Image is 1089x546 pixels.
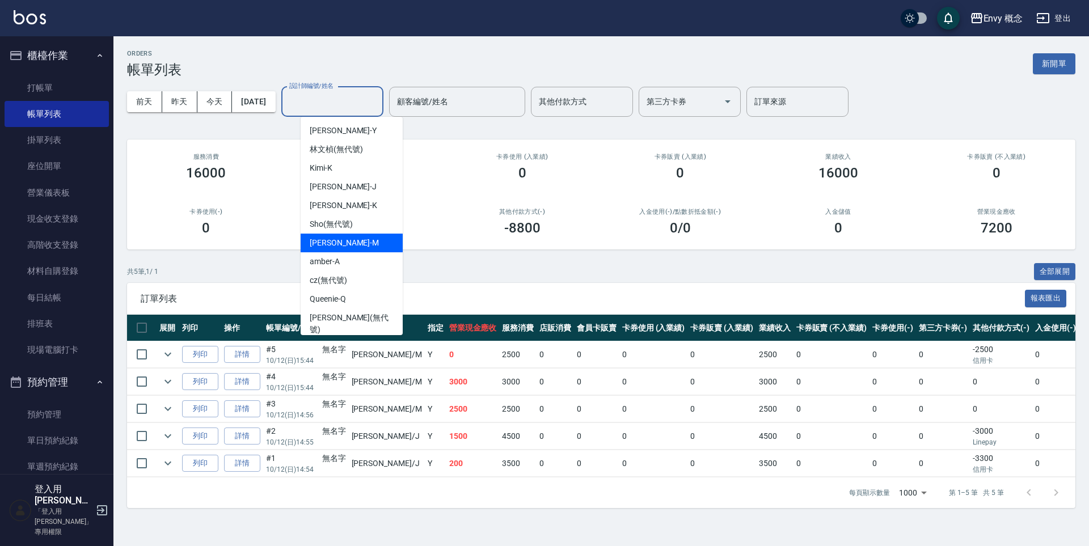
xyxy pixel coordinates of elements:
[446,450,500,477] td: 200
[1032,341,1079,368] td: 0
[869,450,916,477] td: 0
[266,383,316,393] p: 10/12 (日) 15:44
[289,82,334,90] label: 設計師編號/姓名
[221,315,263,341] th: 操作
[1033,53,1075,74] button: 新開單
[179,315,221,341] th: 列印
[965,7,1028,30] button: Envy 概念
[446,369,500,395] td: 3000
[263,341,319,368] td: #5
[263,396,319,422] td: #3
[5,285,109,311] a: 每日結帳
[537,315,574,341] th: 店販消費
[970,450,1032,477] td: -3300
[310,293,346,305] span: Queenie -Q
[894,477,931,508] div: 1000
[425,369,446,395] td: Y
[310,181,377,193] span: [PERSON_NAME] -J
[425,341,446,368] td: Y
[931,153,1062,160] h2: 卡券販賣 (不入業績)
[931,208,1062,215] h2: 營業現金應收
[349,396,425,422] td: [PERSON_NAME] /M
[537,369,574,395] td: 0
[537,341,574,368] td: 0
[687,396,756,422] td: 0
[141,293,1025,304] span: 訂單列表
[1032,8,1075,29] button: 登出
[425,396,446,422] td: Y
[970,369,1032,395] td: 0
[993,165,1001,181] h3: 0
[310,237,379,249] span: [PERSON_NAME] -M
[349,450,425,477] td: [PERSON_NAME] /J
[670,220,691,236] h3: 0 /0
[1032,423,1079,450] td: 0
[615,208,746,215] h2: 入金使用(-) /點數折抵金額(-)
[574,315,619,341] th: 會員卡販賣
[687,369,756,395] td: 0
[981,220,1012,236] h3: 7200
[756,396,793,422] td: 2500
[793,369,869,395] td: 0
[182,428,218,445] button: 列印
[499,315,537,341] th: 服務消費
[182,373,218,391] button: 列印
[5,75,109,101] a: 打帳單
[224,373,260,391] a: 詳情
[574,396,619,422] td: 0
[970,423,1032,450] td: -3000
[310,200,377,211] span: [PERSON_NAME] -K
[687,450,756,477] td: 0
[518,165,526,181] h3: 0
[162,91,197,112] button: 昨天
[310,125,377,137] span: [PERSON_NAME] -Y
[5,101,109,127] a: 帳單列表
[615,153,746,160] h2: 卡券販賣 (入業績)
[159,346,176,363] button: expand row
[756,450,793,477] td: 3500
[5,232,109,258] a: 高階收支登錄
[499,369,537,395] td: 3000
[322,344,346,355] div: 無名字
[687,423,756,450] td: 0
[159,428,176,445] button: expand row
[619,423,688,450] td: 0
[973,464,1029,475] p: 信用卡
[310,256,340,268] span: amber -A
[1032,450,1079,477] td: 0
[869,369,916,395] td: 0
[574,341,619,368] td: 0
[1025,293,1067,303] a: 報表匯出
[687,341,756,368] td: 0
[916,423,970,450] td: 0
[916,341,970,368] td: 0
[446,341,500,368] td: 0
[574,423,619,450] td: 0
[349,423,425,450] td: [PERSON_NAME] /J
[5,428,109,454] a: 單日預約紀錄
[349,341,425,368] td: [PERSON_NAME] /M
[1033,58,1075,69] a: 新開單
[263,423,319,450] td: #2
[127,50,181,57] h2: ORDERS
[793,396,869,422] td: 0
[793,423,869,450] td: 0
[973,437,1029,447] p: Linepay
[224,428,260,445] a: 詳情
[446,423,500,450] td: 1500
[182,455,218,472] button: 列印
[756,315,793,341] th: 業績收入
[869,423,916,450] td: 0
[818,165,858,181] h3: 16000
[310,274,347,286] span: cz (無代號)
[537,396,574,422] td: 0
[322,371,346,383] div: 無名字
[266,355,316,366] p: 10/12 (日) 15:44
[5,127,109,153] a: 掛單列表
[869,315,916,341] th: 卡券使用(-)
[619,450,688,477] td: 0
[197,91,233,112] button: 今天
[937,7,960,29] button: save
[5,337,109,363] a: 現場電腦打卡
[916,396,970,422] td: 0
